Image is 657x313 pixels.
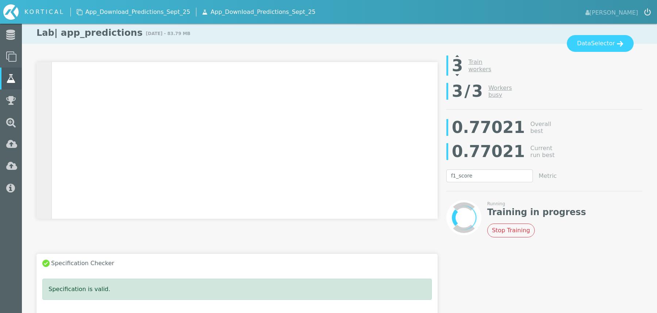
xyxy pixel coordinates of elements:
[567,35,634,52] button: DataSelector
[487,207,586,218] strong: Training in progress
[22,22,657,44] h1: Lab
[644,8,651,16] img: icon-logout.svg
[539,172,557,179] div: Metric
[42,260,50,267] img: icon-status--success.svg
[487,201,586,207] div: Running
[487,224,535,237] button: Stop Training
[591,39,615,48] span: Selector
[49,286,110,293] span: Specification is valid.
[617,41,623,47] img: icon-arrow--light.svg
[468,58,491,72] a: Train workers
[472,79,483,103] span: 3
[464,79,470,103] span: /
[3,4,19,20] img: icon-kortical.svg
[42,260,432,267] h3: Specification Checker
[452,79,463,103] span: 3
[530,145,560,159] div: Current run best
[3,4,70,20] div: Home
[488,84,512,98] a: Workersbusy
[452,140,525,164] div: 0.77021
[3,4,70,20] a: KORTICAL
[530,121,560,134] div: Overall best
[24,8,65,16] div: KORTICAL
[452,115,525,140] div: 0.77021
[585,7,638,17] span: [PERSON_NAME]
